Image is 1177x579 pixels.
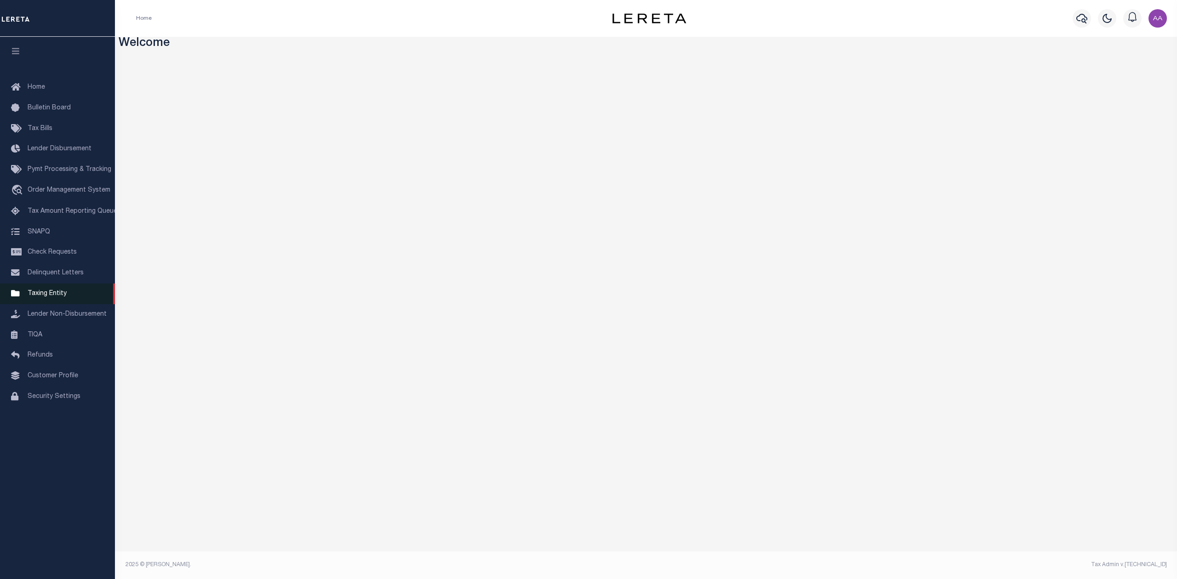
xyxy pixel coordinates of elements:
span: Bulletin Board [28,105,71,111]
li: Home [136,14,152,23]
span: Lender Disbursement [28,146,91,152]
span: Order Management System [28,187,110,193]
span: Security Settings [28,393,80,400]
img: logo-dark.svg [612,13,686,23]
h3: Welcome [119,37,1174,51]
span: Refunds [28,352,53,358]
span: Tax Bills [28,125,52,132]
span: Delinquent Letters [28,270,84,276]
span: Taxing Entity [28,290,67,297]
span: Pymt Processing & Tracking [28,166,111,173]
div: 2025 © [PERSON_NAME]. [119,561,646,569]
i: travel_explore [11,185,26,197]
span: TIQA [28,331,42,338]
div: Tax Admin v.[TECHNICAL_ID] [653,561,1167,569]
img: svg+xml;base64,PHN2ZyB4bWxucz0iaHR0cDovL3d3dy53My5vcmcvMjAwMC9zdmciIHBvaW50ZXItZXZlbnRzPSJub25lIi... [1148,9,1167,28]
span: Customer Profile [28,373,78,379]
span: Lender Non-Disbursement [28,311,107,318]
span: Home [28,84,45,91]
span: Tax Amount Reporting Queue [28,208,117,215]
span: SNAPQ [28,228,50,235]
span: Check Requests [28,249,77,255]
